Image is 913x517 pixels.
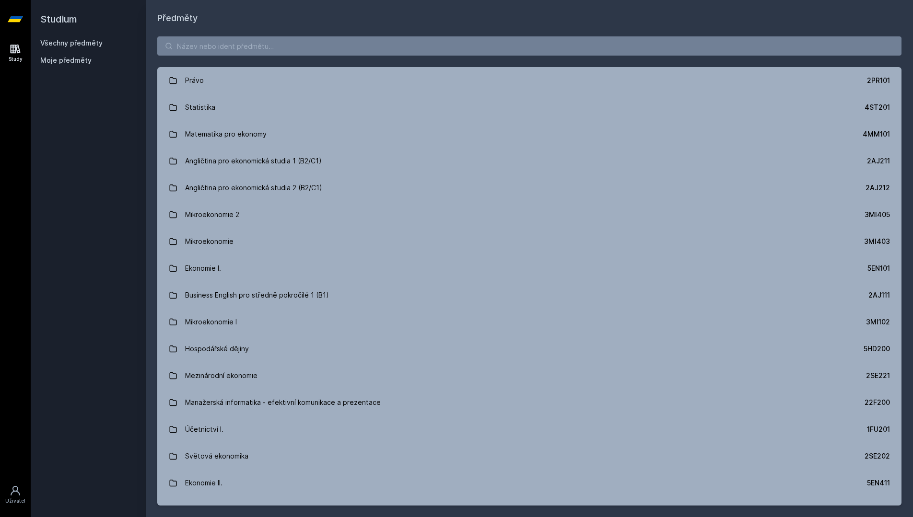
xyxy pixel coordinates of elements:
div: 2PR101 [867,76,890,85]
div: Study [9,56,23,63]
a: Účetnictví I. 1FU201 [157,416,901,443]
div: Matematika pro ekonomy [185,125,267,144]
div: Právo [185,71,204,90]
a: Business English pro středně pokročilé 1 (B1) 2AJ111 [157,282,901,309]
a: Ekonomie II. 5EN411 [157,470,901,496]
div: 3MI102 [866,317,890,327]
div: Účetnictví I. [185,420,223,439]
div: 5EN101 [867,264,890,273]
div: Manažerská informatika - efektivní komunikace a prezentace [185,393,381,412]
div: 22F200 [865,398,890,407]
div: 2SE202 [865,451,890,461]
div: 3MI403 [864,237,890,246]
div: Ekonomie II. [185,473,222,493]
a: Hospodářské dějiny 5HD200 [157,335,901,362]
div: Mikroekonomie 2 [185,205,239,224]
a: Statistika 4ST201 [157,94,901,121]
div: 4MM101 [863,129,890,139]
a: Mezinárodní ekonomie 2SE221 [157,362,901,389]
div: 1FU201 [867,425,890,434]
a: Mikroekonomie 2 3MI405 [157,201,901,228]
a: Všechny předměty [40,39,103,47]
div: Ekonomie I. [185,259,221,278]
div: Uživatel [5,497,25,505]
div: 4ST201 [865,103,890,112]
div: 2SE221 [866,371,890,380]
div: Světová ekonomika [185,447,248,466]
a: Právo 2PR101 [157,67,901,94]
div: 2AJ211 [867,156,890,166]
div: Angličtina pro ekonomická studia 1 (B2/C1) [185,151,322,171]
div: Mikroekonomie [185,232,234,251]
div: Mezinárodní ekonomie [185,366,258,385]
div: 5EN411 [867,478,890,488]
div: Hospodářské dějiny [185,339,249,358]
a: Study [2,38,29,68]
a: Uživatel [2,480,29,509]
div: Mikroekonomie I [185,312,237,332]
span: Moje předměty [40,56,92,65]
a: Mikroekonomie I 3MI102 [157,309,901,335]
a: Manažerská informatika - efektivní komunikace a prezentace 22F200 [157,389,901,416]
div: Business English pro středně pokročilé 1 (B1) [185,286,329,305]
div: 5HD200 [864,344,890,354]
div: 5EN102 [866,505,890,515]
h1: Předměty [157,11,901,25]
div: Angličtina pro ekonomická studia 2 (B2/C1) [185,178,322,197]
div: 2AJ212 [866,183,890,193]
a: Matematika pro ekonomy 4MM101 [157,121,901,148]
div: 3MI405 [865,210,890,219]
a: Mikroekonomie 3MI403 [157,228,901,255]
a: Angličtina pro ekonomická studia 1 (B2/C1) 2AJ211 [157,148,901,174]
a: Ekonomie I. 5EN101 [157,255,901,282]
a: Světová ekonomika 2SE202 [157,443,901,470]
div: Statistika [185,98,215,117]
div: 2AJ111 [868,290,890,300]
input: Název nebo ident předmětu… [157,36,901,56]
a: Angličtina pro ekonomická studia 2 (B2/C1) 2AJ212 [157,174,901,201]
